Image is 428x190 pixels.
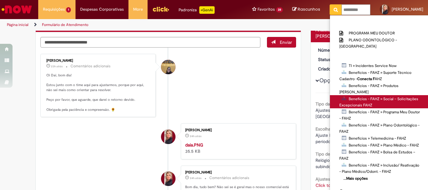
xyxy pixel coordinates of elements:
div: Daiana Maciel Christmann [161,130,175,144]
dt: Criado em [313,66,352,72]
div: Daiana Maciel Christmann [161,172,175,186]
span: 24h atrás [190,134,201,138]
b: Escolha o Motivo (Ajuste Ponto) [316,126,378,132]
span: PROGRAMA MEU DOUTOR [349,31,395,36]
span: Benefícios - FAHZ » Social – Solicitações Excepcionais FAHZ [339,96,418,108]
b: Comunidade [331,182,356,187]
img: ServiceNow [1,3,33,16]
span: Ajustes Gerais do [GEOGRAPHIC_DATA] [316,107,358,119]
b: Tipo de correção [316,151,349,157]
div: [PERSON_NAME] [185,171,290,174]
span: 24h atrás [190,176,201,180]
span: Benefícios - FAHZ » Plano Odontológico - FAHZ [339,123,420,134]
time: 29/09/2025 09:29:43 [190,134,201,138]
span: Benefícios - FAHZ » Inclusão/ Reativação - Plano Médico/Odont. - FAHZ [339,163,419,174]
b: Tipo da Solicitação [316,101,352,107]
div: [PERSON_NAME] [316,33,388,39]
span: 28 [276,7,283,13]
small: Comentários adicionais [70,64,111,69]
a: Rascunhos [292,7,320,13]
span: Enviar [280,39,292,45]
textarea: Digite sua mensagem aqui... [40,37,260,48]
div: [PERSON_NAME] [185,128,290,132]
a: Página inicial [7,22,29,27]
button: Pesquisar [330,4,342,15]
div: 35.5 KB [185,142,290,154]
a: Formulário de Atendimento [42,22,88,27]
dt: Status [313,56,352,63]
span: PLANO ODONTOLÓGICO - [GEOGRAPHIC_DATA] [339,38,397,49]
span: Rascunhos [298,6,320,12]
span: [PERSON_NAME] [392,7,423,12]
time: 29/09/2025 09:29:37 [190,176,201,180]
span: Ajuste De Marcação - Ponto com período Aberto [316,132,383,144]
time: 29/09/2025 10:08:50 [51,64,63,68]
b: Artigos [331,23,344,29]
p: Oi Dai, bom dia! Estou junto com o time aqui para ajustarmos, porque por aqui, não sei mais como ... [46,73,151,112]
span: Despesas Corporativas [80,6,124,13]
b: Reportar problema [331,17,368,23]
b: Catálogo [331,56,348,62]
span: TI » Incidentes Service Now [349,63,397,68]
span: Benefícios - FAHZ » Plano Médico - FAHZ [349,143,419,148]
span: Benefícios - FAHZ » Suporte Técnico Cadastro - AHZ [339,70,411,81]
span: Relógio marcações não estão subindo [316,157,374,169]
ul: Trilhas de página [5,19,281,31]
dt: Número [313,47,352,53]
div: [PERSON_NAME] [46,59,151,63]
img: click_logo_yellow_360x200.png [152,4,169,14]
p: +GenAi [199,6,215,14]
span: 23h atrás [51,64,63,68]
button: Enviar [267,37,296,48]
strong: Conecta F [357,76,375,81]
span: Requisições [43,6,65,13]
a: daia.PNG [185,142,203,148]
span: More [133,6,143,13]
span: 1 [66,7,71,13]
b: ...Mais opções [343,176,368,181]
span: Benefícios - FAHZ » Programa Meu Doutor - FAHZ [339,110,420,121]
div: Padroniza [179,6,215,14]
span: Favoritos [258,6,275,13]
a: Click to view Ajustes de Marcações [316,182,386,188]
b: Ajustes de Marcações [316,176,359,182]
span: Benefícios - FAHZ » Produtos [PERSON_NAME] [339,83,399,95]
span: Benefícios » Telemedicina - FAHZ [349,136,406,141]
span: Benefícios - FAHZ » Bolsa de Estudos – FAHZ [339,150,415,161]
small: Comentários adicionais [209,175,249,181]
div: Amanda De Campos Gomes Do Nascimento [161,60,175,74]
